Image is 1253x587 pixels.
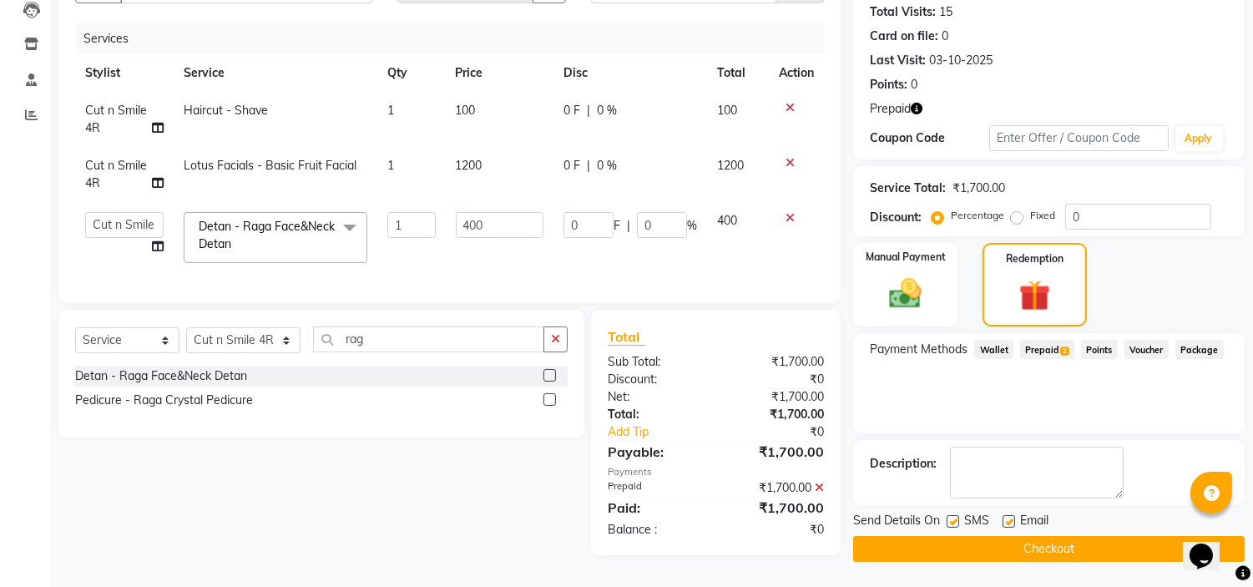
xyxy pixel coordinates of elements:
[769,54,824,92] th: Action
[866,250,946,265] label: Manual Payment
[716,371,837,388] div: ₹0
[716,442,837,462] div: ₹1,700.00
[75,54,174,92] th: Stylist
[184,103,268,118] span: Haircut - Shave
[716,521,837,539] div: ₹0
[942,28,948,45] div: 0
[1124,340,1169,359] span: Voucher
[597,102,617,119] span: 0 %
[1020,340,1074,359] span: Prepaid
[870,180,946,197] div: Service Total:
[707,54,769,92] th: Total
[870,28,938,45] div: Card on file:
[595,353,716,371] div: Sub Total:
[387,103,394,118] span: 1
[627,217,630,235] span: |
[736,423,837,441] div: ₹0
[870,209,922,226] div: Discount:
[716,353,837,371] div: ₹1,700.00
[1030,208,1055,223] label: Fixed
[85,158,147,190] span: Cut n Smile 4R
[1020,512,1048,533] span: Email
[870,455,937,473] div: Description:
[387,158,394,173] span: 1
[716,498,837,518] div: ₹1,700.00
[1175,126,1223,151] button: Apply
[870,52,926,69] div: Last Visit:
[1175,340,1224,359] span: Package
[929,52,993,69] div: 03-10-2025
[939,3,952,21] div: 15
[1009,276,1059,315] img: _gift.svg
[595,479,716,497] div: Prepaid
[587,157,590,175] span: |
[1081,340,1118,359] span: Points
[595,423,736,441] a: Add Tip
[377,54,445,92] th: Qty
[687,217,697,235] span: %
[952,180,1005,197] div: ₹1,700.00
[717,158,744,173] span: 1200
[853,536,1245,562] button: Checkout
[85,103,147,135] span: Cut n Smile 4R
[563,102,580,119] span: 0 F
[716,479,837,497] div: ₹1,700.00
[563,157,580,175] span: 0 F
[199,219,335,251] span: Detan - Raga Face&Neck Detan
[870,129,989,147] div: Coupon Code
[231,236,239,251] a: x
[870,3,936,21] div: Total Visits:
[456,158,483,173] span: 1200
[716,388,837,406] div: ₹1,700.00
[595,371,716,388] div: Discount:
[614,217,620,235] span: F
[595,442,716,462] div: Payable:
[870,100,911,118] span: Prepaid
[553,54,707,92] th: Disc
[1183,520,1236,570] iframe: chat widget
[595,521,716,539] div: Balance :
[77,23,836,54] div: Services
[75,392,253,409] div: Pedicure - Raga Crystal Pedicure
[879,275,932,312] img: _cash.svg
[174,54,377,92] th: Service
[853,512,940,533] span: Send Details On
[595,498,716,518] div: Paid:
[870,341,968,358] span: Payment Methods
[446,54,553,92] th: Price
[989,125,1168,151] input: Enter Offer / Coupon Code
[313,326,544,352] input: Search or Scan
[608,328,646,346] span: Total
[951,208,1004,223] label: Percentage
[75,367,247,385] div: Detan - Raga Face&Neck Detan
[184,158,356,173] span: Lotus Facials - Basic Fruit Facial
[608,465,824,479] div: Payments
[595,406,716,423] div: Total:
[716,406,837,423] div: ₹1,700.00
[964,512,989,533] span: SMS
[870,76,907,94] div: Points:
[911,76,917,94] div: 0
[1006,251,1064,266] label: Redemption
[974,340,1013,359] span: Wallet
[717,213,737,228] span: 400
[1060,347,1069,357] span: 2
[717,103,737,118] span: 100
[587,102,590,119] span: |
[595,388,716,406] div: Net:
[597,157,617,175] span: 0 %
[456,103,476,118] span: 100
